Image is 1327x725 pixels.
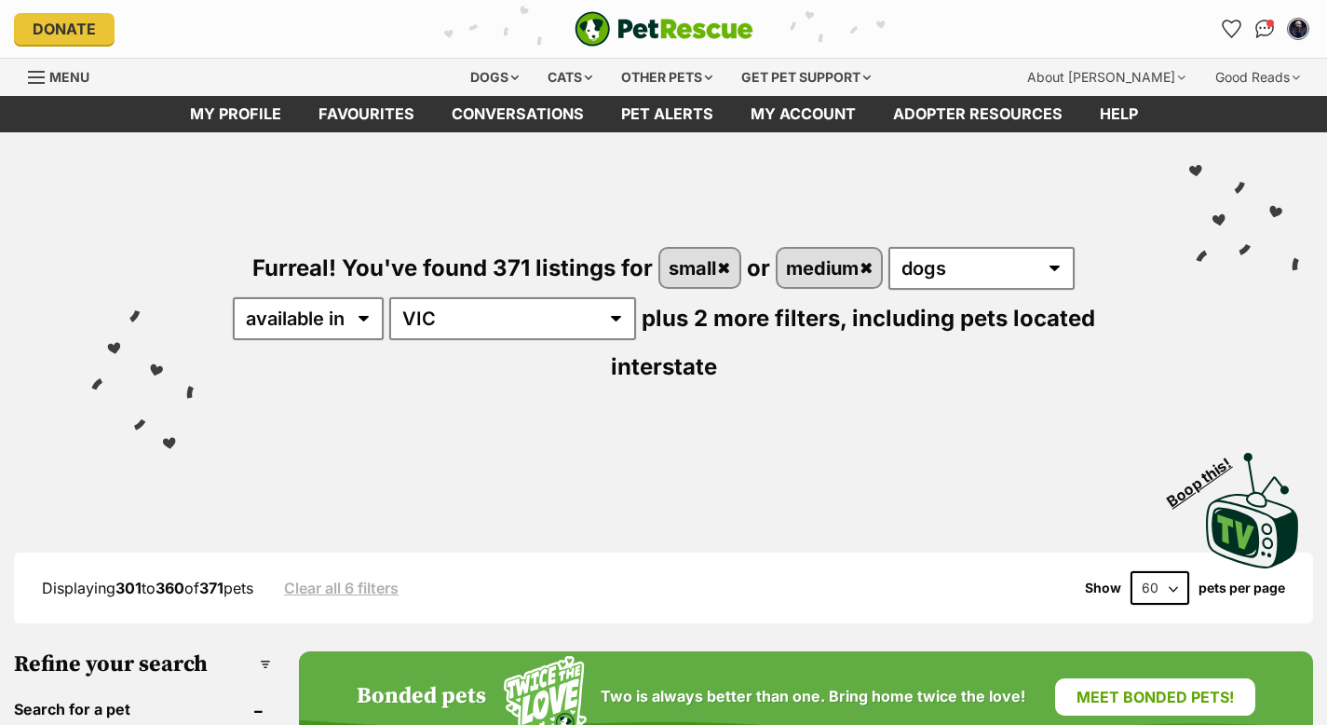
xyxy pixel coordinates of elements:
[747,254,770,281] span: or
[778,249,882,287] a: medium
[575,11,753,47] a: PetRescue
[1250,14,1280,44] a: Conversations
[728,59,884,96] div: Get pet support
[252,254,653,281] span: Furreal! You've found 371 listings for
[28,59,102,92] a: Menu
[1164,443,1250,510] span: Boop this!
[535,59,605,96] div: Cats
[300,96,433,132] a: Favourites
[14,651,271,677] h3: Refine your search
[874,96,1081,132] a: Adopter resources
[642,305,846,332] span: plus 2 more filters,
[1216,14,1246,44] a: Favourites
[49,69,89,85] span: Menu
[1216,14,1313,44] ul: Account quick links
[732,96,874,132] a: My account
[457,59,532,96] div: Dogs
[1055,678,1255,716] a: Meet bonded pets!
[608,59,725,96] div: Other pets
[156,579,184,597] strong: 360
[1206,436,1299,572] a: Boop this!
[1085,581,1121,595] span: Show
[601,688,1025,705] span: Two is always better than one. Bring home twice the love!
[42,579,253,597] span: Displaying to of pets
[14,13,115,45] a: Donate
[1014,59,1198,96] div: About [PERSON_NAME]
[284,580,399,596] a: Clear all 6 filters
[603,96,732,132] a: Pet alerts
[1198,581,1285,595] label: pets per page
[1081,96,1157,132] a: Help
[115,579,142,597] strong: 301
[1283,14,1313,44] button: My account
[1255,20,1275,38] img: chat-41dd97257d64d25036548639549fe6c8038ab92f7586957e7f3b1b290dea8141.svg
[199,579,223,597] strong: 371
[1206,453,1299,568] img: PetRescue TV logo
[1289,20,1307,38] img: Amanda Mason profile pic
[171,96,300,132] a: My profile
[660,249,739,287] a: small
[14,701,271,718] header: Search for a pet
[1202,59,1313,96] div: Good Reads
[611,305,1095,380] span: including pets located interstate
[433,96,603,132] a: conversations
[357,684,486,710] h4: Bonded pets
[575,11,753,47] img: logo-e224e6f780fb5917bec1dbf3a21bbac754714ae5b6737aabdf751b685950b380.svg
